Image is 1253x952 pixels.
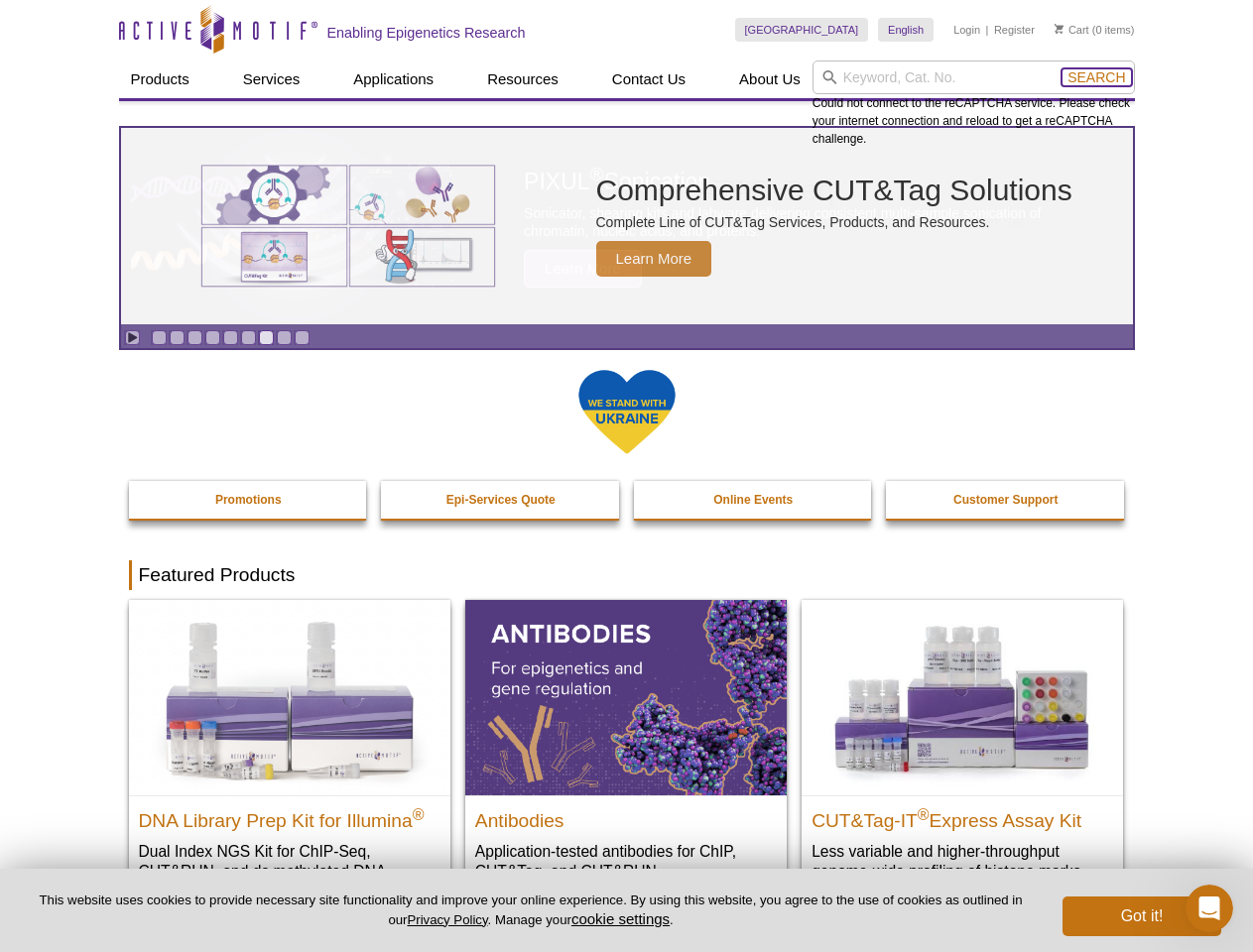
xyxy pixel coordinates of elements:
button: cookie settings [571,910,670,927]
a: Go to slide 3 [188,330,202,345]
a: Promotions [129,481,369,519]
strong: Online Events [713,493,793,507]
p: Complete Line of CUT&Tag Services, Products, and Resources. [596,213,1072,231]
p: This website uses cookies to provide necessary site functionality and improve your online experie... [32,892,1030,929]
a: Privacy Policy [407,912,487,927]
a: Epi-Services Quote [381,481,621,519]
a: CUT&Tag-IT® Express Assay Kit CUT&Tag-IT®Express Assay Kit Less variable and higher-throughput ge... [802,600,1123,900]
a: Various genetic charts and diagrams. Comprehensive CUT&Tag Solutions Complete Line of CUT&Tag Ser... [121,128,1133,324]
strong: Epi-Services Quote [446,493,556,507]
button: Got it! [1063,896,1221,936]
img: All Antibodies [465,600,787,794]
a: Customer Support [886,481,1126,519]
img: DNA Library Prep Kit for Illumina [129,600,450,794]
img: CUT&Tag-IT® Express Assay Kit [802,600,1123,794]
a: Resources [475,60,570,98]
sup: ® [413,805,425,822]
article: Comprehensive CUT&Tag Solutions [121,128,1133,324]
h2: DNA Library Prep Kit for Illumina [139,801,440,831]
a: All Antibodies Antibodies Application-tested antibodies for ChIP, CUT&Tag, and CUT&RUN. [465,600,787,900]
a: Go to slide 8 [277,330,292,345]
a: Contact Us [600,60,697,98]
h2: Antibodies [475,801,777,831]
a: Go to slide 1 [152,330,167,345]
a: Products [119,60,201,98]
li: (0 items) [1055,18,1135,42]
a: [GEOGRAPHIC_DATA] [735,18,869,42]
a: Go to slide 2 [170,330,185,345]
li: | [986,18,989,42]
a: Applications [341,60,445,98]
h2: Featured Products [129,560,1125,590]
a: Go to slide 7 [259,330,274,345]
img: Various genetic charts and diagrams. [199,164,497,289]
span: Learn More [596,241,712,277]
a: Go to slide 9 [295,330,310,345]
span: Search [1067,69,1125,85]
img: Your Cart [1055,24,1064,34]
a: Go to slide 4 [205,330,220,345]
a: Login [953,23,980,37]
div: Could not connect to the reCAPTCHA service. Please check your internet connection and reload to g... [813,60,1135,148]
h2: CUT&Tag-IT Express Assay Kit [812,801,1113,831]
a: Cart [1055,23,1089,37]
a: Toggle autoplay [125,330,140,345]
a: Go to slide 5 [223,330,238,345]
a: DNA Library Prep Kit for Illumina DNA Library Prep Kit for Illumina® Dual Index NGS Kit for ChIP-... [129,600,450,920]
a: Online Events [634,481,874,519]
a: About Us [727,60,813,98]
strong: Promotions [215,493,282,507]
h2: Enabling Epigenetics Research [327,24,526,42]
p: Dual Index NGS Kit for ChIP-Seq, CUT&RUN, and ds methylated DNA assays. [139,841,440,901]
a: Register [994,23,1035,37]
iframe: Intercom live chat [1186,885,1233,932]
sup: ® [918,805,930,822]
input: Keyword, Cat. No. [813,60,1135,94]
h2: Comprehensive CUT&Tag Solutions [596,176,1072,205]
a: English [878,18,934,42]
a: Services [231,60,313,98]
img: We Stand With Ukraine [577,368,677,456]
button: Search [1062,68,1131,86]
p: Application-tested antibodies for ChIP, CUT&Tag, and CUT&RUN. [475,841,777,882]
strong: Customer Support [953,493,1058,507]
a: Go to slide 6 [241,330,256,345]
p: Less variable and higher-throughput genome-wide profiling of histone marks​. [812,841,1113,882]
